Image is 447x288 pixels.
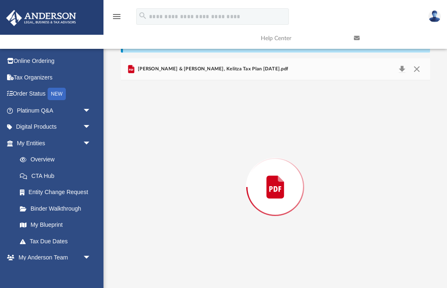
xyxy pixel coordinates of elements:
[6,102,103,119] a: Platinum Q&Aarrow_drop_down
[112,12,122,22] i: menu
[6,250,99,266] a: My Anderson Teamarrow_drop_down
[395,63,410,75] button: Download
[112,16,122,22] a: menu
[83,119,99,136] span: arrow_drop_down
[6,69,103,86] a: Tax Organizers
[409,63,424,75] button: Close
[83,102,99,119] span: arrow_drop_down
[83,135,99,152] span: arrow_drop_down
[136,65,288,73] span: [PERSON_NAME] & [PERSON_NAME], Kelitza Tax Plan [DATE].pdf
[138,11,147,20] i: search
[6,86,103,103] a: Order StatusNEW
[6,53,103,70] a: Online Ordering
[12,217,99,233] a: My Blueprint
[12,184,103,201] a: Entity Change Request
[12,233,103,250] a: Tax Due Dates
[4,10,79,26] img: Anderson Advisors Platinum Portal
[12,200,103,217] a: Binder Walkthrough
[255,22,348,55] a: Help Center
[6,135,103,151] a: My Entitiesarrow_drop_down
[12,151,103,168] a: Overview
[6,119,103,135] a: Digital Productsarrow_drop_down
[428,10,441,22] img: User Pic
[83,250,99,266] span: arrow_drop_down
[48,88,66,100] div: NEW
[12,168,103,184] a: CTA Hub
